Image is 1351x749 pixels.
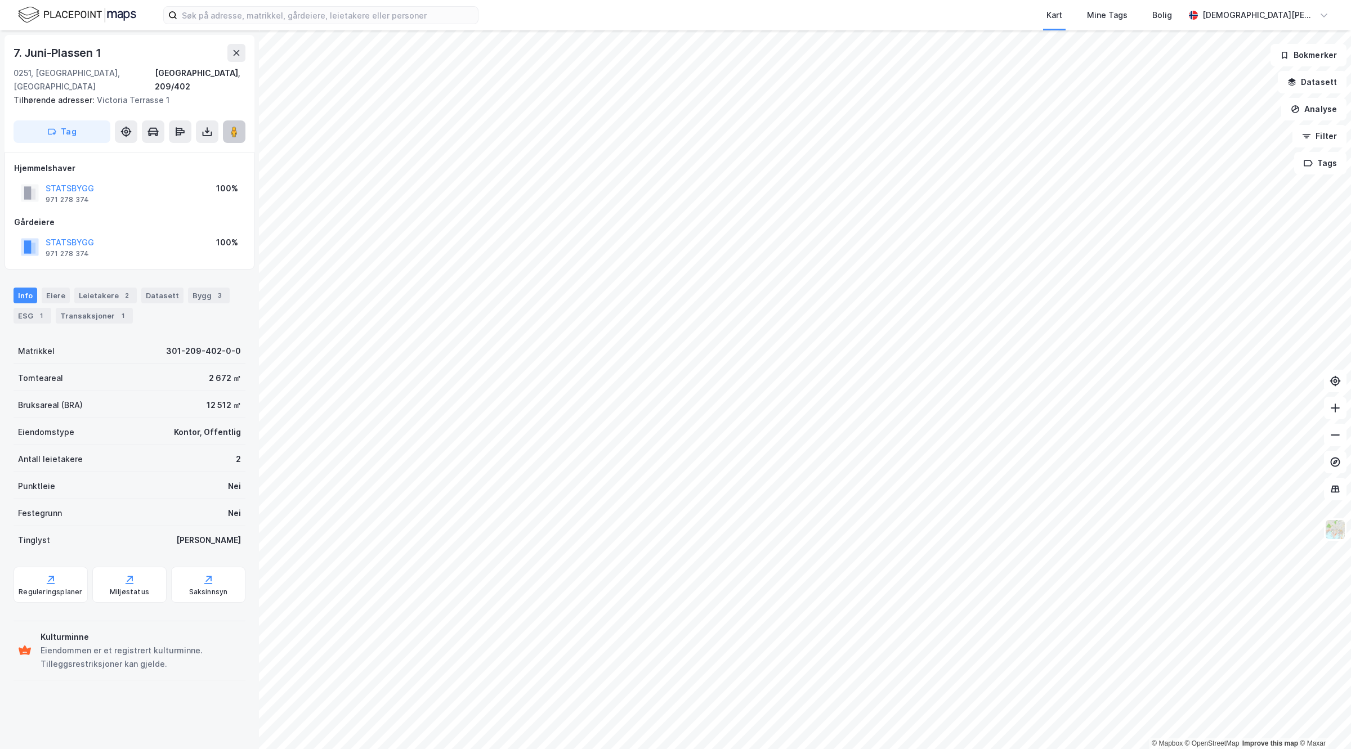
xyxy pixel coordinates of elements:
[117,310,128,321] div: 1
[228,506,241,520] div: Nei
[216,182,238,195] div: 100%
[228,479,241,493] div: Nei
[166,344,241,358] div: 301-209-402-0-0
[14,288,37,303] div: Info
[207,398,241,412] div: 12 512 ㎡
[14,95,97,105] span: Tilhørende adresser:
[74,288,137,303] div: Leietakere
[41,630,241,644] div: Kulturminne
[56,308,133,324] div: Transaksjoner
[35,310,47,321] div: 1
[18,506,62,520] div: Festegrunn
[188,288,230,303] div: Bygg
[1046,8,1062,22] div: Kart
[1295,695,1351,749] iframe: Chat Widget
[174,425,241,439] div: Kontor, Offentlig
[14,216,245,229] div: Gårdeiere
[18,344,55,358] div: Matrikkel
[14,308,51,324] div: ESG
[121,290,132,301] div: 2
[46,249,89,258] div: 971 278 374
[1152,8,1172,22] div: Bolig
[14,44,104,62] div: 7. Juni-Plassen 1
[141,288,184,303] div: Datasett
[18,479,55,493] div: Punktleie
[216,236,238,249] div: 100%
[14,120,110,143] button: Tag
[1294,152,1346,174] button: Tags
[214,290,225,301] div: 3
[41,644,241,671] div: Eiendommen er et registrert kulturminne. Tilleggsrestriksjoner kan gjelde.
[19,587,82,596] div: Reguleringsplaner
[18,425,74,439] div: Eiendomstype
[18,371,63,385] div: Tomteareal
[176,533,241,547] div: [PERSON_NAME]
[1152,739,1183,747] a: Mapbox
[46,195,89,204] div: 971 278 374
[18,452,83,466] div: Antall leietakere
[1087,8,1128,22] div: Mine Tags
[1185,739,1240,747] a: OpenStreetMap
[1281,98,1346,120] button: Analyse
[14,93,236,107] div: Victoria Terrasse 1
[18,398,83,412] div: Bruksareal (BRA)
[1325,519,1346,540] img: Z
[209,371,241,385] div: 2 672 ㎡
[1271,44,1346,66] button: Bokmerker
[1292,125,1346,147] button: Filter
[177,7,478,24] input: Søk på adresse, matrikkel, gårdeiere, leietakere eller personer
[1278,71,1346,93] button: Datasett
[110,587,149,596] div: Miljøstatus
[14,162,245,175] div: Hjemmelshaver
[18,5,136,25] img: logo.f888ab2527a4732fd821a326f86c7f29.svg
[14,66,155,93] div: 0251, [GEOGRAPHIC_DATA], [GEOGRAPHIC_DATA]
[155,66,245,93] div: [GEOGRAPHIC_DATA], 209/402
[1242,739,1298,747] a: Improve this map
[42,288,70,303] div: Eiere
[1202,8,1315,22] div: [DEMOGRAPHIC_DATA][PERSON_NAME]
[18,533,50,547] div: Tinglyst
[189,587,228,596] div: Saksinnsyn
[236,452,241,466] div: 2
